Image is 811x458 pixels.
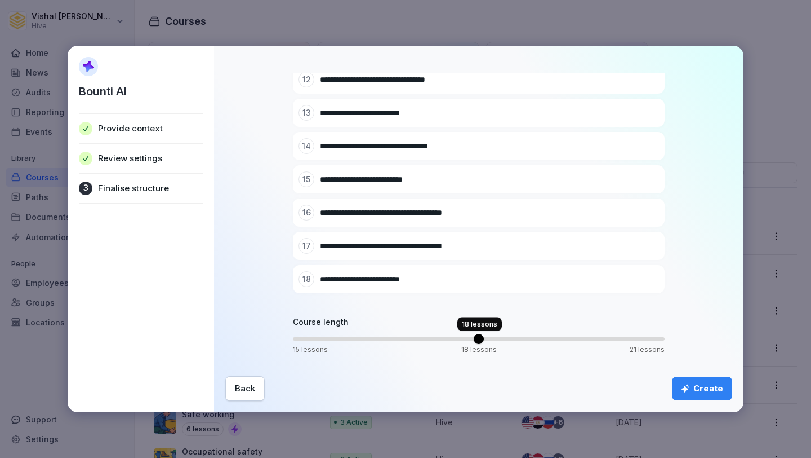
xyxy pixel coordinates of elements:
p: 18 lessons [462,320,497,329]
div: 12 [298,72,314,87]
button: Back [225,376,265,401]
p: Provide context [98,123,163,134]
div: Back [235,382,255,395]
p: Bounti AI [79,83,127,100]
div: 16 [298,205,314,221]
h4: Course length [293,316,665,328]
span: Volume [474,334,484,344]
p: 18 lessons [461,345,497,354]
div: 13 [298,105,314,121]
div: Create [681,382,723,395]
div: 3 [79,182,92,195]
div: 15 [298,171,314,187]
button: Create [672,377,732,400]
p: Review settings [98,153,162,164]
p: Finalise structure [98,183,169,194]
div: 14 [298,138,314,154]
img: AI Sparkle [79,57,98,76]
div: 18 [298,271,314,287]
div: 17 [298,238,314,254]
p: 21 lessons [630,345,665,354]
p: 15 lessons [293,345,328,354]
